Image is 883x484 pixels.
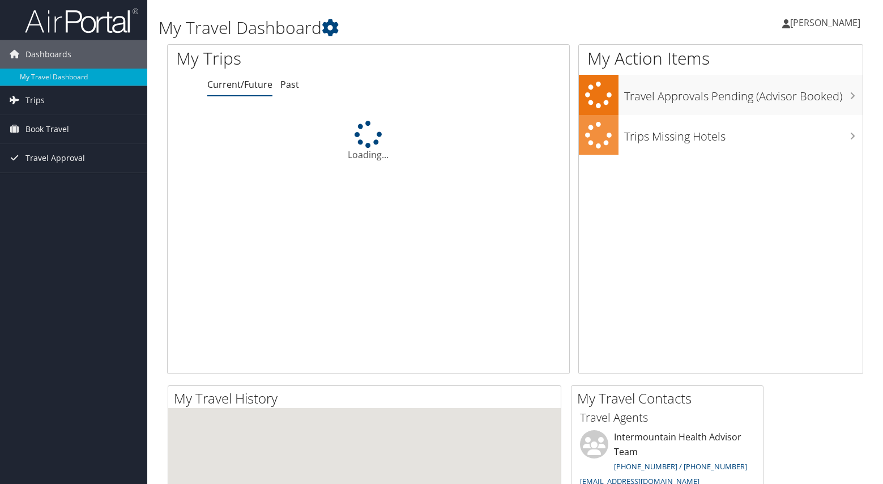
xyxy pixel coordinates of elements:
[280,78,299,91] a: Past
[577,389,763,408] h2: My Travel Contacts
[25,115,69,143] span: Book Travel
[207,78,272,91] a: Current/Future
[579,75,863,115] a: Travel Approvals Pending (Advisor Booked)
[174,389,561,408] h2: My Travel History
[580,410,754,426] h3: Travel Agents
[624,123,863,145] h3: Trips Missing Hotels
[25,40,71,69] span: Dashboards
[624,83,863,104] h3: Travel Approvals Pending (Advisor Booked)
[782,6,872,40] a: [PERSON_NAME]
[790,16,860,29] span: [PERSON_NAME]
[176,46,393,70] h1: My Trips
[614,461,747,472] a: [PHONE_NUMBER] / [PHONE_NUMBER]
[159,16,634,40] h1: My Travel Dashboard
[579,46,863,70] h1: My Action Items
[168,121,569,162] div: Loading...
[25,144,85,172] span: Travel Approval
[25,86,45,114] span: Trips
[579,115,863,155] a: Trips Missing Hotels
[25,7,138,34] img: airportal-logo.png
